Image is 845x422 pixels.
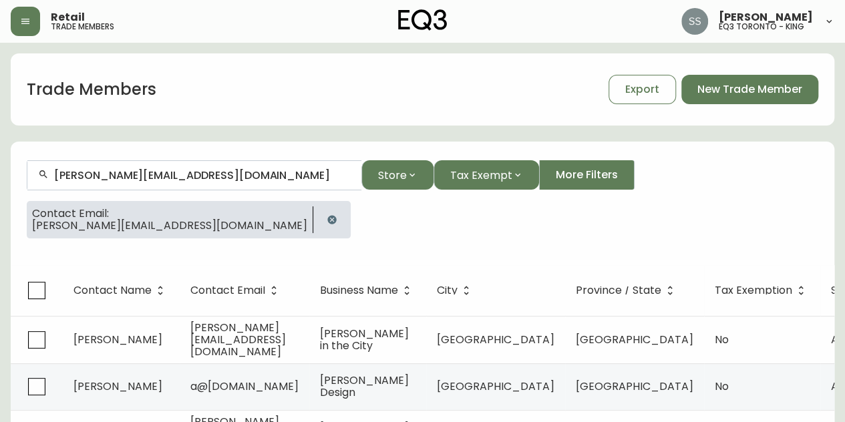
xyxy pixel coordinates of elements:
span: Province / State [576,286,661,294]
button: Store [361,160,434,190]
img: f1b6f2cda6f3b51f95337c5892ce6799 [681,8,708,35]
span: [PERSON_NAME] in the City [320,326,409,353]
input: Search [54,169,351,182]
span: Tax Exempt [450,167,512,184]
span: Contact Email [190,286,265,294]
h1: Trade Members [27,78,156,101]
span: Retail [51,12,85,23]
span: [GEOGRAPHIC_DATA] [576,332,693,347]
span: Export [625,82,659,97]
h5: trade members [51,23,114,31]
span: New Trade Member [697,82,802,97]
span: [PERSON_NAME] [719,12,813,23]
button: More Filters [539,160,635,190]
span: Contact Email [190,284,283,296]
span: Contact Name [73,284,169,296]
span: Province / State [576,284,679,296]
span: Contact Email: [32,208,307,220]
span: More Filters [556,168,618,182]
span: Store [378,167,407,184]
span: [PERSON_NAME] Design [320,373,409,400]
button: New Trade Member [681,75,818,104]
span: Business Name [320,286,398,294]
span: City [437,286,458,294]
h5: eq3 toronto - king [719,23,804,31]
span: [PERSON_NAME] [73,379,162,394]
span: Business Name [320,284,415,296]
span: [GEOGRAPHIC_DATA] [437,379,554,394]
span: [PERSON_NAME][EMAIL_ADDRESS][DOMAIN_NAME] [190,320,286,359]
span: [GEOGRAPHIC_DATA] [576,379,693,394]
span: No [715,332,729,347]
button: Export [609,75,676,104]
span: [PERSON_NAME][EMAIL_ADDRESS][DOMAIN_NAME] [32,220,307,232]
span: Contact Name [73,286,152,294]
span: City [437,284,475,296]
span: Tax Exemption [715,286,792,294]
span: Tax Exemption [715,284,810,296]
button: Tax Exempt [434,160,539,190]
img: logo [398,9,448,31]
span: No [715,379,729,394]
span: [PERSON_NAME] [73,332,162,347]
span: [GEOGRAPHIC_DATA] [437,332,554,347]
span: a@[DOMAIN_NAME] [190,379,299,394]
